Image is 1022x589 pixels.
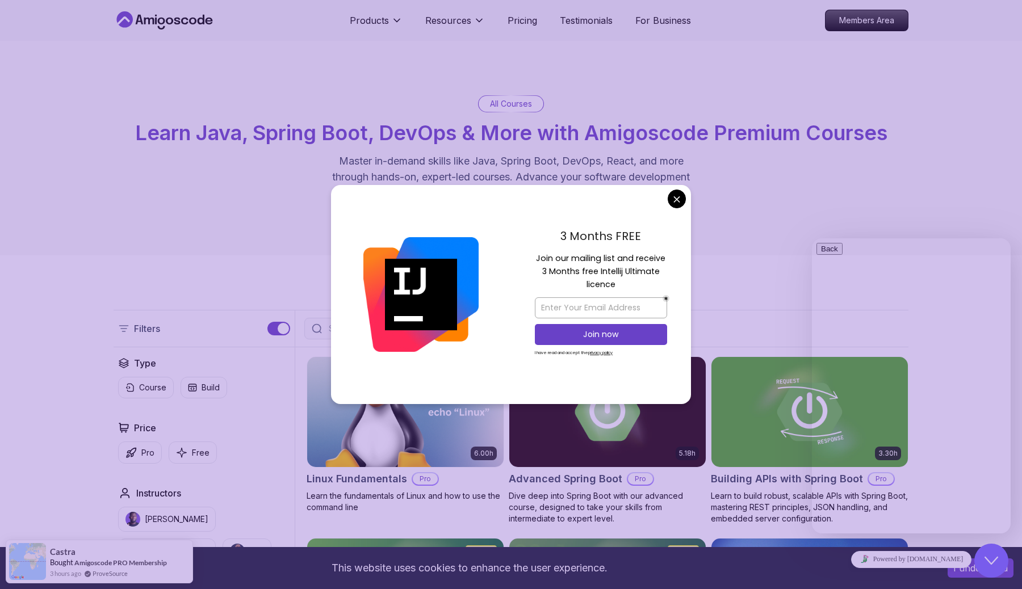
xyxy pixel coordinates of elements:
p: Build [202,382,220,393]
p: Course [139,382,166,393]
h2: Type [134,356,156,370]
p: Pro [628,473,653,485]
a: Amigoscode PRO Membership [74,558,167,567]
h2: Advanced Spring Boot [509,471,622,487]
button: instructor img[PERSON_NAME] [118,538,216,563]
h2: Building APIs with Spring Boot [711,471,863,487]
p: Dive deep into Spring Boot with our advanced course, designed to take your skills from intermedia... [509,490,706,524]
img: Advanced Spring Boot card [509,357,706,467]
input: Search Java, React, Spring boot ... [326,323,569,334]
a: Testimonials [560,14,613,27]
p: 6.00h [474,449,493,458]
a: Advanced Spring Boot card5.18hAdvanced Spring BootProDive deep into Spring Boot with our advanced... [509,356,706,524]
a: ProveSource [93,569,128,578]
p: Abz [249,545,264,557]
p: All Courses [490,98,532,110]
button: instructor imgAbz [223,538,271,563]
img: instructor img [230,544,245,558]
h2: Instructors [136,486,181,500]
button: Products [350,14,403,36]
img: instructor img [125,512,140,527]
button: instructor img[PERSON_NAME] [118,507,216,532]
button: Pro [118,441,162,464]
a: Pricing [508,14,537,27]
p: Products [350,14,389,27]
p: 5.18h [679,449,696,458]
a: Members Area [825,10,908,31]
p: Learn the fundamentals of Linux and how to use the command line [307,490,504,513]
a: Building APIs with Spring Boot card3.30hBuilding APIs with Spring BootProLearn to build robust, s... [711,356,908,524]
button: Resources [425,14,485,36]
img: Building APIs with Spring Boot card [711,357,908,467]
a: Linux Fundamentals card6.00hLinux FundamentalsProLearn the fundamentals of Linux and how to use t... [307,356,504,513]
p: Learn to build robust, scalable APIs with Spring Boot, mastering REST principles, JSON handling, ... [711,490,908,524]
iframe: chat widget [812,238,1011,533]
p: Filters [134,322,160,335]
p: [PERSON_NAME] [145,514,208,525]
span: 3 hours ago [50,569,81,578]
span: Castra [50,547,76,557]
span: Learn Java, Spring Boot, DevOps & More with Amigoscode Premium Courses [135,120,887,145]
h2: Linux Fundamentals [307,471,407,487]
h2: Price [134,421,156,435]
span: Bought [50,558,73,567]
iframe: chat widget [974,544,1011,578]
p: Pro [141,447,154,458]
iframe: chat widget [812,546,1011,572]
button: Course [118,377,174,398]
p: Resources [425,14,471,27]
img: Linux Fundamentals card [307,357,504,467]
a: For Business [635,14,691,27]
button: Free [169,441,217,464]
p: Free [192,447,210,458]
p: Master in-demand skills like Java, Spring Boot, DevOps, React, and more through hands-on, expert-... [320,153,702,201]
div: This website uses cookies to enhance the user experience. [9,556,931,580]
p: Pro [413,473,438,485]
img: provesource social proof notification image [9,543,46,580]
button: Build [181,377,227,398]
